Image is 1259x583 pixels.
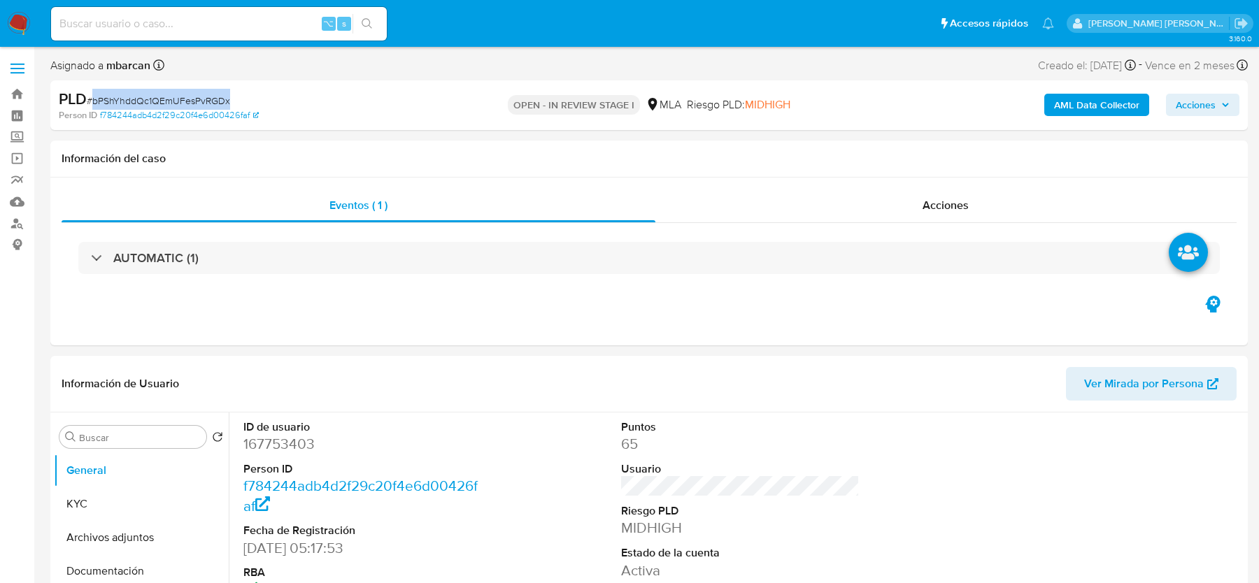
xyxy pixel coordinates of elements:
[621,545,859,561] dt: Estado de la cuenta
[1088,17,1230,30] p: magali.barcan@mercadolibre.com
[1042,17,1054,29] a: Notificaciones
[79,431,201,444] input: Buscar
[1145,58,1235,73] span: Vence en 2 meses
[621,561,859,580] dd: Activa
[745,96,790,113] span: MIDHIGH
[78,242,1220,274] div: AUTOMATIC (1)
[243,475,478,515] a: f784244adb4d2f29c20f4e6d00426faf
[621,503,859,519] dt: Riesgo PLD
[1044,94,1149,116] button: AML Data Collector
[54,521,229,554] button: Archivos adjuntos
[212,431,223,447] button: Volver al orden por defecto
[1139,56,1142,75] span: -
[1054,94,1139,116] b: AML Data Collector
[54,487,229,521] button: KYC
[62,377,179,391] h1: Información de Usuario
[51,15,387,33] input: Buscar usuario o caso...
[1084,367,1204,401] span: Ver Mirada por Persona
[1234,16,1249,31] a: Salir
[323,17,334,30] span: ⌥
[353,14,381,34] button: search-icon
[342,17,346,30] span: s
[687,97,790,113] span: Riesgo PLD:
[100,109,259,122] a: f784244adb4d2f29c20f4e6d00426faf
[621,419,859,435] dt: Puntos
[1176,94,1216,116] span: Acciones
[50,58,150,73] span: Asignado a
[62,152,1237,166] h1: Información del caso
[243,419,481,435] dt: ID de usuario
[243,538,481,558] dd: [DATE] 05:17:53
[1066,367,1237,401] button: Ver Mirada por Persona
[329,197,387,213] span: Eventos ( 1 )
[621,461,859,477] dt: Usuario
[113,250,199,266] h3: AUTOMATIC (1)
[243,565,481,580] dt: RBA
[87,94,230,108] span: # bPShYhddQc1QEmUFesPvRGDx
[104,57,150,73] b: mbarcan
[1166,94,1239,116] button: Acciones
[54,454,229,487] button: General
[621,434,859,454] dd: 65
[65,431,76,442] button: Buscar
[508,95,640,115] p: OPEN - IN REVIEW STAGE I
[243,461,481,477] dt: Person ID
[923,197,969,213] span: Acciones
[1038,56,1136,75] div: Creado el: [DATE]
[646,97,681,113] div: MLA
[950,16,1028,31] span: Accesos rápidos
[243,523,481,538] dt: Fecha de Registración
[243,434,481,454] dd: 167753403
[59,87,87,110] b: PLD
[59,109,97,122] b: Person ID
[621,518,859,538] dd: MIDHIGH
